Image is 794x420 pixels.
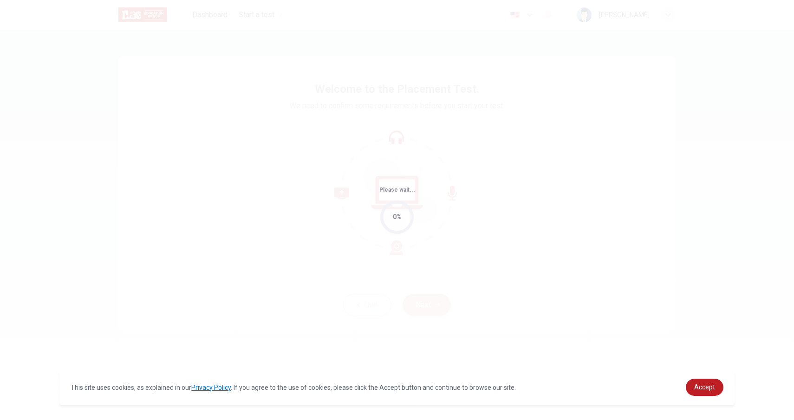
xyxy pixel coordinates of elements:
div: 0% [393,212,402,222]
span: This site uses cookies, as explained in our . If you agree to the use of cookies, please click th... [71,384,516,391]
a: dismiss cookie message [686,379,723,396]
a: Privacy Policy [191,384,231,391]
div: cookieconsent [59,369,735,405]
span: Please wait... [379,187,415,193]
span: Accept [694,383,715,391]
